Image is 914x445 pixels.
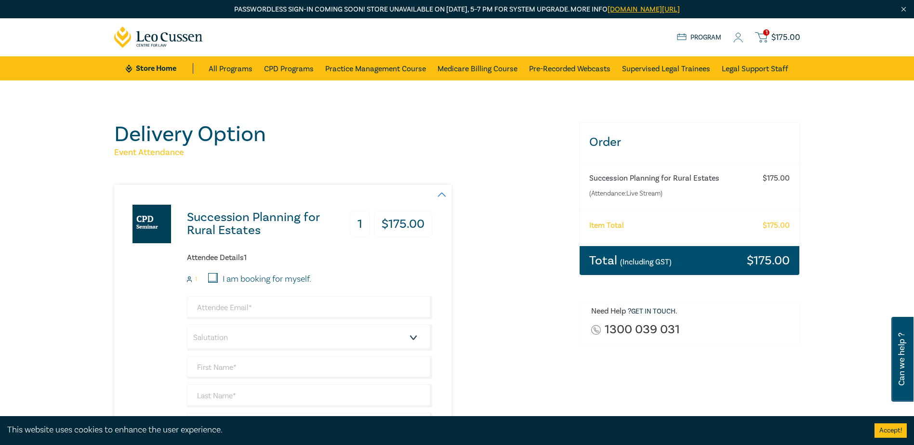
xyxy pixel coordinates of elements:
p: Passwordless sign-in coming soon! Store unavailable on [DATE], 5–7 PM for system upgrade. More info [114,4,800,15]
a: 1300 039 031 [605,323,680,336]
button: Accept cookies [874,423,907,438]
small: (Including GST) [620,257,672,267]
span: Can we help ? [897,323,906,396]
img: Succession Planning for Rural Estates [132,205,171,243]
h5: Event Attendance [114,147,568,158]
h6: $ 175.00 [763,221,790,230]
h1: Delivery Option [114,122,568,147]
h3: $ 175.00 [747,254,790,267]
h3: Succession Planning for Rural Estates [187,211,345,237]
h6: Item Total [589,221,624,230]
img: Close [900,5,908,13]
small: (Attendance: Live Stream ) [589,189,752,198]
a: [DOMAIN_NAME][URL] [608,5,680,14]
h6: $ 175.00 [763,174,790,183]
h3: 1 [350,211,370,237]
a: Supervised Legal Trainees [622,56,710,80]
div: This website uses cookies to enhance the user experience. [7,424,860,436]
a: CPD Programs [264,56,314,80]
a: Practice Management Course [325,56,426,80]
a: All Programs [209,56,252,80]
input: First Name* [187,356,432,379]
span: $ 175.00 [771,32,800,43]
h6: Attendee Details 1 [187,253,432,262]
h3: Total [589,254,672,267]
a: Pre-Recorded Webcasts [529,56,610,80]
input: Last Name* [187,384,432,407]
input: Attendee Email* [187,296,432,319]
a: Get in touch [631,307,676,316]
h6: Need Help ? . [591,307,793,316]
a: Program [677,32,722,43]
a: Legal Support Staff [722,56,788,80]
h6: Succession Planning for Rural Estates [589,174,752,183]
span: 1 [763,29,769,36]
a: Medicare Billing Course [437,56,517,80]
a: Store Home [126,63,193,74]
h3: Order [580,122,800,162]
h3: $ 175.00 [374,211,432,237]
small: 1 [195,276,197,283]
input: Company [187,413,432,436]
label: I am booking for myself. [223,273,311,286]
